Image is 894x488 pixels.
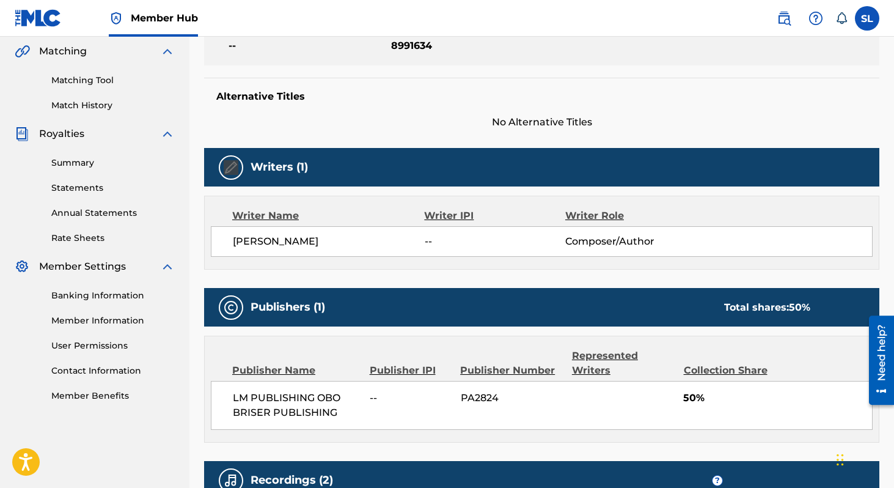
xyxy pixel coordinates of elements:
div: Represented Writers [572,349,675,378]
img: search [777,11,791,26]
span: -- [370,391,451,405]
span: PA2824 [461,391,563,405]
iframe: Resource Center [860,311,894,410]
a: Banking Information [51,289,175,302]
img: Royalties [15,127,29,141]
h5: Writers (1) [251,160,308,174]
div: User Menu [855,6,879,31]
span: Member Hub [131,11,198,25]
img: MLC Logo [15,9,62,27]
a: User Permissions [51,339,175,352]
a: Rate Sheets [51,232,175,245]
span: -- [425,234,565,249]
img: Writers [224,160,238,175]
div: Widget de chat [833,429,894,488]
span: Composer/Author [565,234,693,249]
div: Publisher Number [460,363,563,378]
a: Statements [51,182,175,194]
div: Notifications [835,12,848,24]
img: Member Settings [15,259,29,274]
a: Match History [51,99,175,112]
span: 50% [683,391,872,405]
img: expand [160,127,175,141]
a: Annual Statements [51,207,175,220]
div: Help [804,6,828,31]
h5: Publishers (1) [251,300,325,314]
span: ? [713,476,722,486]
a: Member Information [51,314,175,327]
img: expand [160,44,175,59]
span: 50 % [789,301,810,313]
span: 8991634 [391,39,551,53]
img: help [808,11,823,26]
a: Summary [51,157,175,169]
div: Publisher Name [232,363,361,378]
h5: Recordings (2) [251,473,333,487]
div: Writer Name [232,209,424,223]
span: Matching [39,44,87,59]
a: Contact Information [51,364,175,377]
iframe: Chat Widget [833,429,894,488]
h5: Alternative Titles [216,91,867,103]
span: -- [229,39,388,53]
span: Member Settings [39,259,126,274]
img: Top Rightsholder [109,11,123,26]
img: Matching [15,44,30,59]
div: Arrastrar [837,442,844,478]
div: Publisher IPI [370,363,452,378]
a: Public Search [772,6,796,31]
a: Member Benefits [51,390,175,402]
span: LM PUBLISHING OBO BRISER PUBLISHING [233,391,361,420]
div: Writer Role [565,209,694,223]
a: Matching Tool [51,74,175,87]
span: No Alternative Titles [204,115,879,130]
div: Collection Share [684,363,780,378]
span: [PERSON_NAME] [233,234,425,249]
div: Writer IPI [424,209,565,223]
span: Royalties [39,127,84,141]
img: Recordings [224,473,238,488]
img: Publishers [224,300,238,315]
div: Total shares: [724,300,810,315]
img: expand [160,259,175,274]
